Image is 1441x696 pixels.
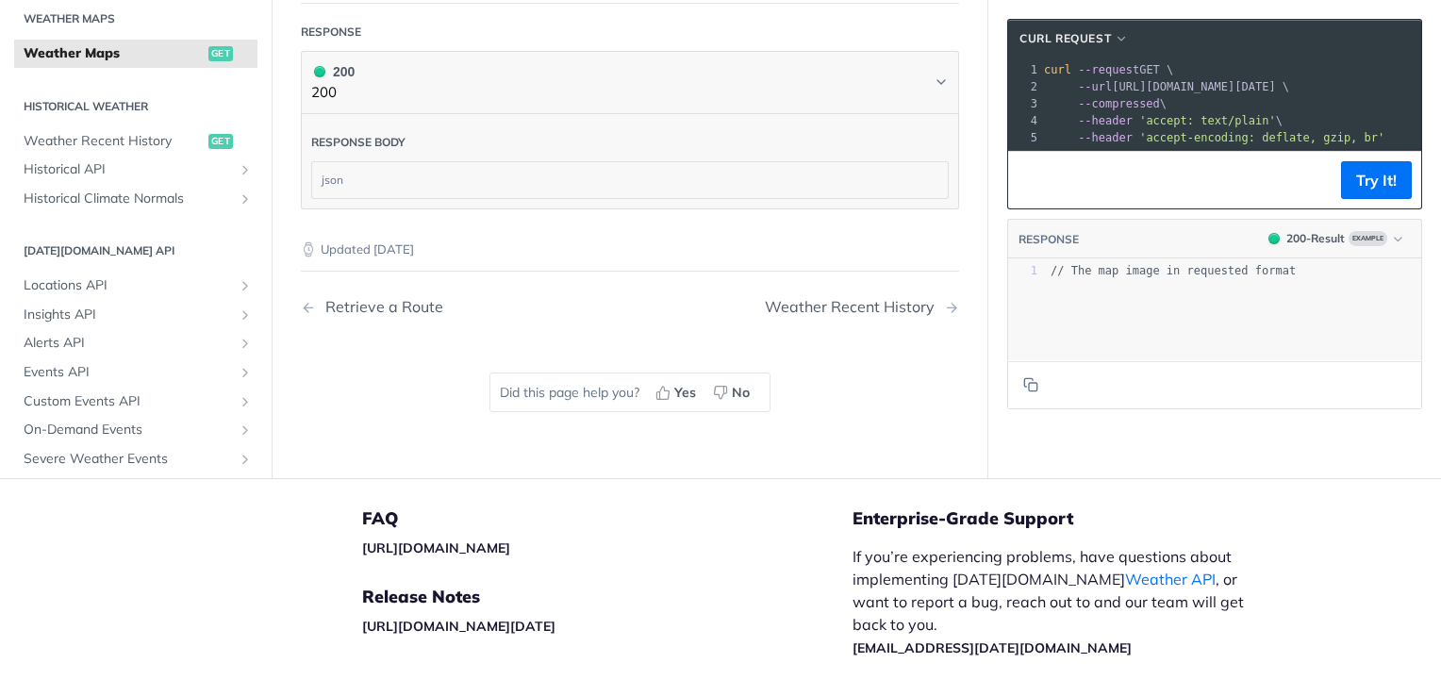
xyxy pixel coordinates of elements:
[208,134,233,149] span: get
[1078,97,1160,110] span: --compressed
[1139,131,1384,144] span: 'accept-encoding: deflate, gzip, br'
[24,421,233,439] span: On-Demand Events
[1078,80,1112,93] span: --url
[649,378,706,406] button: Yes
[238,337,253,352] button: Show subpages for Alerts API
[14,273,257,301] a: Locations APIShow subpages for Locations API
[1078,131,1133,144] span: --header
[301,240,959,259] p: Updated [DATE]
[14,10,257,27] h2: Weather Maps
[362,507,853,530] h5: FAQ
[301,114,959,209] div: 200 200200
[1044,97,1167,110] span: \
[1019,30,1111,47] span: cURL Request
[311,82,355,104] p: 200
[238,162,253,177] button: Show subpages for Historical API
[1013,29,1135,48] button: cURL Request
[14,330,257,358] a: Alerts APIShow subpages for Alerts API
[14,474,257,503] a: Notifications APIShow subpages for Notifications API
[24,190,233,208] span: Historical Climate Normals
[1044,63,1173,76] span: GET \
[24,306,233,324] span: Insights API
[301,298,583,316] a: Previous Page: Retrieve a Route
[14,98,257,115] h2: Historical Weather
[362,618,555,635] a: [URL][DOMAIN_NAME][DATE]
[24,44,204,63] span: Weather Maps
[362,539,510,556] a: [URL][DOMAIN_NAME]
[14,156,257,184] a: Historical APIShow subpages for Historical API
[853,545,1264,658] p: If you’re experiencing problems, have questions about implementing [DATE][DOMAIN_NAME] , or want ...
[311,134,406,151] div: Response body
[1125,570,1216,588] a: Weather API
[14,301,257,329] a: Insights APIShow subpages for Insights API
[238,394,253,409] button: Show subpages for Custom Events API
[24,335,233,354] span: Alerts API
[1268,233,1280,244] span: 200
[1044,63,1071,76] span: curl
[24,132,204,151] span: Weather Recent History
[853,639,1132,656] a: [EMAIL_ADDRESS][DATE][DOMAIN_NAME]
[238,279,253,294] button: Show subpages for Locations API
[853,507,1294,530] h5: Enterprise-Grade Support
[238,423,253,438] button: Show subpages for On-Demand Events
[1349,231,1387,246] span: Example
[1018,230,1080,249] button: RESPONSE
[1008,78,1040,95] div: 2
[316,298,443,316] div: Retrieve a Route
[1051,264,1296,277] span: // The map image in requested format
[14,127,257,156] a: Weather Recent Historyget
[24,392,233,411] span: Custom Events API
[14,388,257,416] a: Custom Events APIShow subpages for Custom Events API
[1139,114,1276,127] span: 'accept: text/plain'
[14,185,257,213] a: Historical Climate NormalsShow subpages for Historical Climate Normals
[14,416,257,444] a: On-Demand EventsShow subpages for On-Demand Events
[362,586,853,608] h5: Release Notes
[1018,371,1044,399] button: Copy to clipboard
[14,243,257,260] h2: [DATE][DOMAIN_NAME] API
[238,307,253,323] button: Show subpages for Insights API
[14,40,257,68] a: Weather Mapsget
[765,298,944,316] div: Weather Recent History
[1044,80,1289,93] span: [URL][DOMAIN_NAME][DATE] \
[1008,129,1040,146] div: 5
[1018,166,1044,194] button: Copy to clipboard
[1008,61,1040,78] div: 1
[765,298,959,316] a: Next Page: Weather Recent History
[1078,114,1133,127] span: --header
[934,75,949,90] svg: Chevron
[301,279,959,335] nav: Pagination Controls
[1078,63,1139,76] span: --request
[489,373,770,412] div: Did this page help you?
[1008,112,1040,129] div: 4
[24,160,233,179] span: Historical API
[14,445,257,473] a: Severe Weather EventsShow subpages for Severe Weather Events
[1008,95,1040,112] div: 3
[24,363,233,382] span: Events API
[1259,229,1412,248] button: 200200-ResultExample
[312,162,948,198] div: json
[314,66,325,77] span: 200
[24,277,233,296] span: Locations API
[24,450,233,469] span: Severe Weather Events
[1008,263,1037,279] div: 1
[732,383,750,403] span: No
[238,365,253,380] button: Show subpages for Events API
[706,378,760,406] button: No
[1044,114,1283,127] span: \
[311,61,949,104] button: 200 200200
[238,452,253,467] button: Show subpages for Severe Weather Events
[1286,230,1345,247] div: 200 - Result
[208,46,233,61] span: get
[238,191,253,207] button: Show subpages for Historical Climate Normals
[14,358,257,387] a: Events APIShow subpages for Events API
[1341,161,1412,199] button: Try It!
[674,383,696,403] span: Yes
[311,61,355,82] div: 200
[301,24,361,41] div: Response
